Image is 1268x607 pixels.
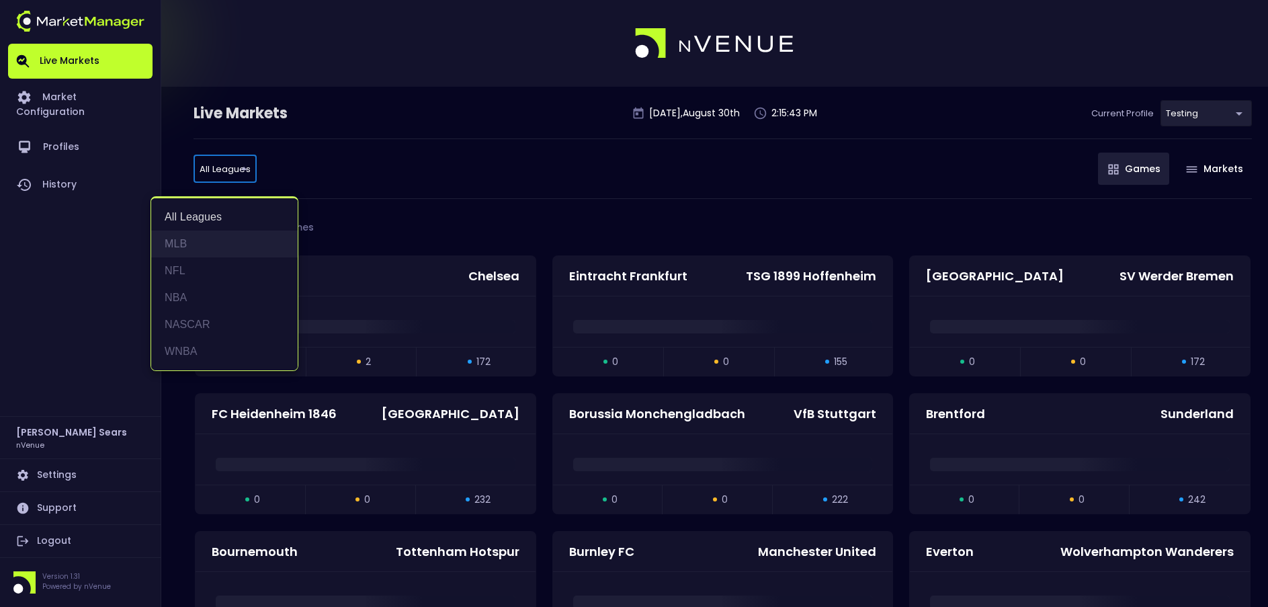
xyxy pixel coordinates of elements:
[151,257,298,284] li: NFL
[151,338,298,365] li: WNBA
[151,231,298,257] li: MLB
[151,311,298,338] li: NASCAR
[151,204,298,231] li: All Leagues
[151,284,298,311] li: NBA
